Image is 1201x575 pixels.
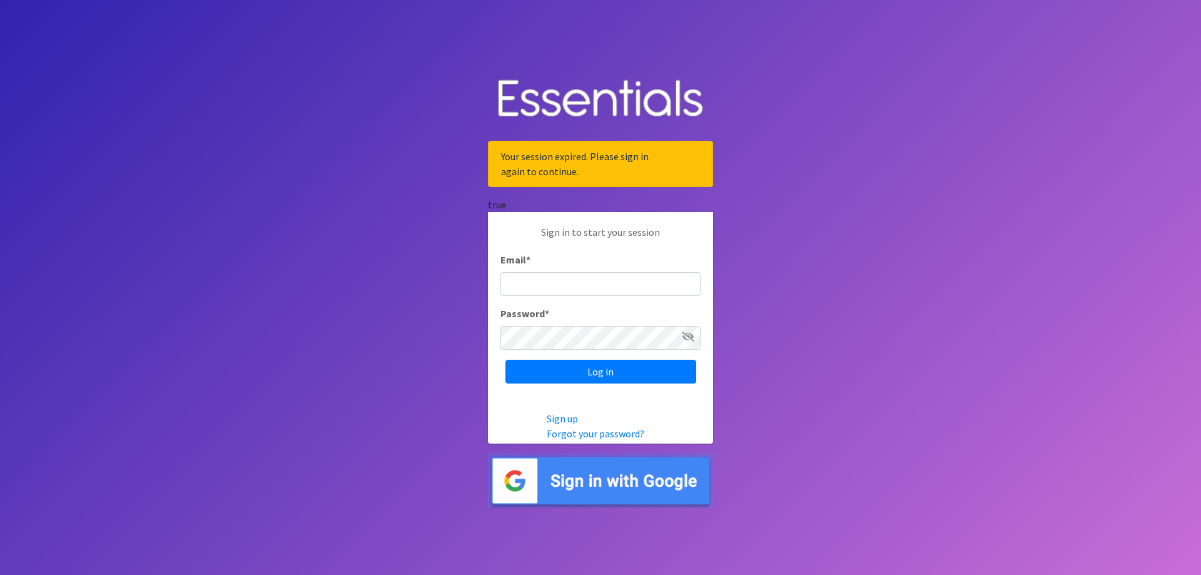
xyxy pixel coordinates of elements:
img: Human Essentials [488,67,713,131]
div: Your session expired. Please sign in again to continue. [488,141,713,187]
img: Sign in with Google [488,454,713,508]
a: Forgot your password? [547,427,644,440]
input: Log in [505,360,696,384]
label: Email [500,252,530,267]
label: Password [500,306,549,321]
abbr: required [526,253,530,266]
a: Sign up [547,412,578,425]
div: true [488,197,713,212]
p: Sign in to start your session [500,225,701,252]
abbr: required [545,307,549,320]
